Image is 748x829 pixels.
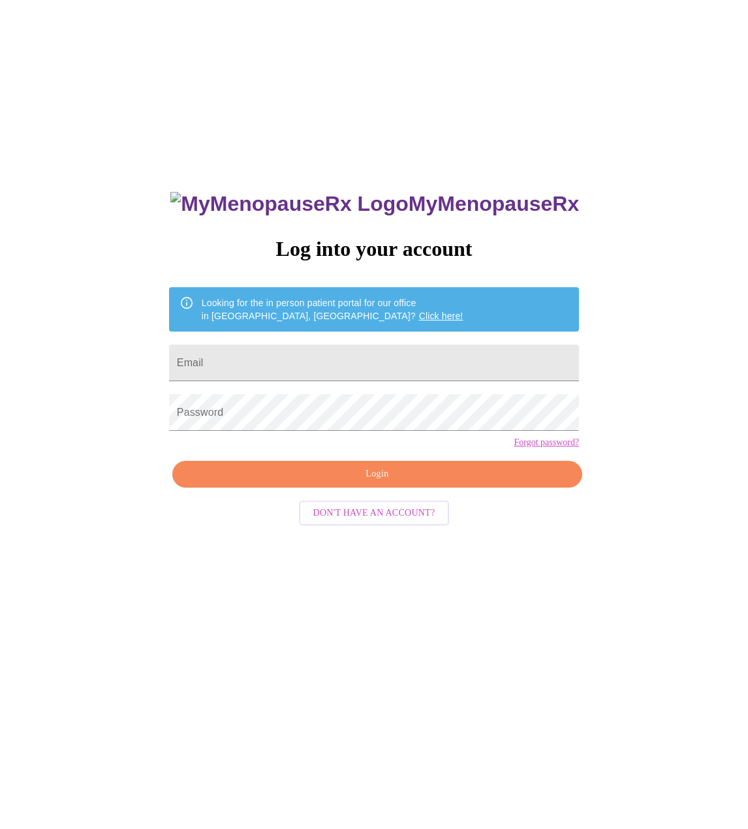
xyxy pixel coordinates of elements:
h3: MyMenopauseRx [170,192,579,216]
img: MyMenopauseRx Logo [170,192,408,216]
a: Forgot password? [514,437,579,448]
div: Looking for the in person patient portal for our office in [GEOGRAPHIC_DATA], [GEOGRAPHIC_DATA]? [202,291,463,328]
h3: Log into your account [169,237,579,261]
span: Don't have an account? [313,505,435,522]
button: Login [172,461,582,488]
a: Click here! [419,311,463,321]
a: Don't have an account? [296,506,453,517]
button: Don't have an account? [299,501,450,526]
span: Login [187,466,567,482]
